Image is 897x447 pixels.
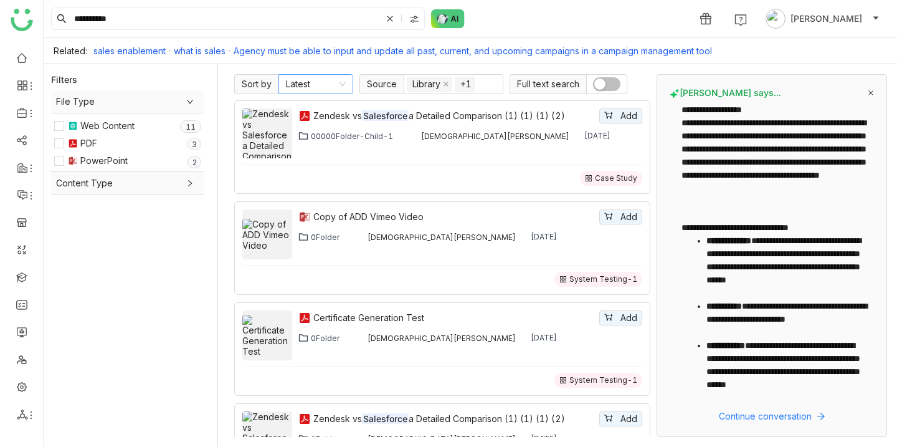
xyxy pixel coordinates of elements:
[670,409,874,424] button: Continue conversation
[531,232,557,242] div: [DATE]
[313,412,597,426] a: Zendesk vsSalesforcea Detailed Comparison (1) (1) (1) (2)
[368,233,516,242] div: [DEMOGRAPHIC_DATA][PERSON_NAME]
[599,411,642,426] button: Add
[569,375,637,385] div: System Testing-1
[298,110,311,122] img: pdf.svg
[174,46,225,56] a: what is sales
[734,14,747,26] img: help.svg
[409,14,419,24] img: search-type.svg
[191,121,196,133] p: 1
[56,95,199,108] span: File Type
[408,131,418,141] img: 684a9b06de261c4b36a3cf65
[51,74,77,86] div: Filters
[54,46,87,56] div: Related:
[286,75,346,94] nz-select-item: Latest
[56,176,199,190] span: Content Type
[431,9,465,28] img: ask-buddy-normal.svg
[313,109,597,123] div: Zendesk vs a Detailed Comparison (1) (1) (1) (2)
[68,138,78,148] img: pdf.svg
[354,232,364,242] img: 684a9b06de261c4b36a3cf65
[790,12,862,26] span: [PERSON_NAME]
[68,156,78,166] img: pptx.svg
[313,109,597,123] a: Zendesk vsSalesforcea Detailed Comparison (1) (1) (1) (2)
[313,412,597,426] div: Zendesk vs a Detailed Comparison (1) (1) (1) (2)
[620,412,637,426] span: Add
[766,9,785,29] img: avatar
[311,132,393,141] div: 00000Folder-Child-1
[670,89,680,99] img: buddy-says
[311,233,339,242] div: 0Folder
[93,46,166,56] a: sales enablement
[412,77,440,91] div: Library
[51,90,204,113] div: File Type
[354,333,364,343] img: 684a9b06de261c4b36a3cf65
[763,9,882,29] button: [PERSON_NAME]
[51,172,204,195] div: Content Type
[584,131,610,141] div: [DATE]
[187,156,201,168] nz-badge-sup: 2
[620,210,637,224] span: Add
[313,311,597,325] a: Certificate Generation Test
[719,410,812,423] span: Continue conversation
[242,315,292,357] img: Certificate Generation Test
[599,108,642,123] button: Add
[298,312,311,324] img: pdf.svg
[670,87,781,99] span: [PERSON_NAME] says...
[362,413,409,424] em: Salesforce
[192,138,197,151] p: 3
[242,219,292,251] img: Copy of ADD Vimeo Video
[359,74,404,94] span: Source
[80,154,128,168] div: PowerPoint
[362,110,409,121] em: Salesforce
[311,334,339,343] div: 0Folder
[531,434,557,444] div: [DATE]
[298,211,311,223] img: pptx.svg
[242,108,292,183] img: Zendesk vs Salesforce a Detailed Comparison (1) (1) (1) (2)
[510,74,586,94] span: Full text search
[569,274,637,284] div: System Testing-1
[620,109,637,123] span: Add
[313,210,597,224] a: Copy of ADD Vimeo Video
[421,132,569,141] div: [DEMOGRAPHIC_DATA][PERSON_NAME]
[531,333,557,343] div: [DATE]
[187,138,201,150] nz-badge-sup: 3
[368,435,516,444] div: [DEMOGRAPHIC_DATA][PERSON_NAME]
[354,434,364,444] img: 684a9b06de261c4b36a3cf65
[298,413,311,425] img: pdf.svg
[234,74,278,94] span: Sort by
[620,311,637,325] span: Add
[11,9,33,31] img: logo
[455,77,475,92] nz-select-item: + 1 ...
[192,156,197,169] p: 2
[68,121,78,131] img: article.svg
[234,46,712,56] a: Agency must be able to input and update all past, current, and upcoming campaigns in a campaign m...
[599,209,642,224] button: Add
[186,121,191,133] p: 1
[368,334,516,343] div: [DEMOGRAPHIC_DATA][PERSON_NAME]
[599,310,642,325] button: Add
[311,435,339,444] div: 0Folder
[180,120,201,133] nz-badge-sup: 11
[595,173,637,183] div: Case Study
[80,119,135,133] div: Web Content
[80,137,97,150] div: PDF
[407,77,452,92] nz-select-item: Library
